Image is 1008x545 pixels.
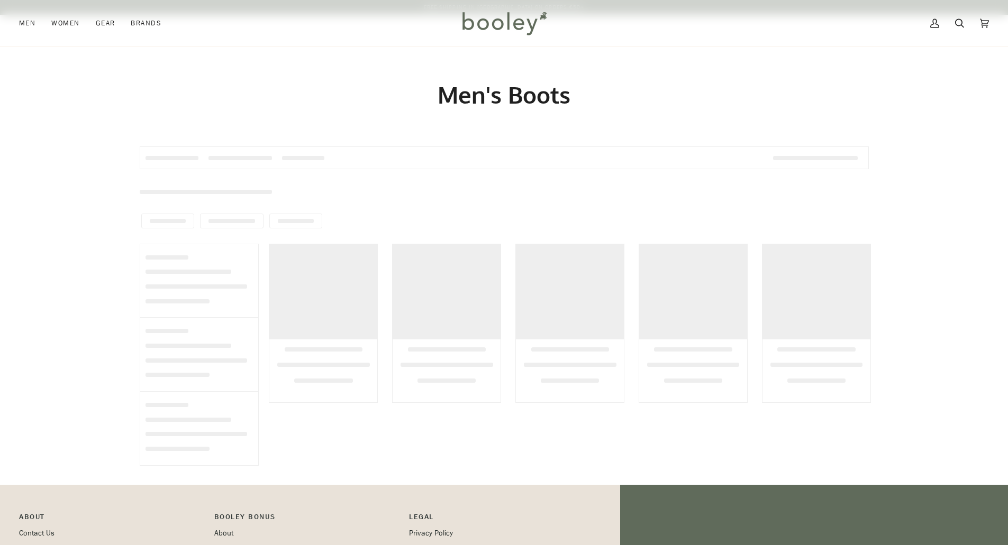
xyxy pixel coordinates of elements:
p: Pipeline_Footer Sub [409,511,594,528]
a: Contact Us [19,528,55,538]
a: Privacy Policy [409,528,453,538]
p: Pipeline_Footer Main [19,511,204,528]
span: Brands [131,18,161,29]
span: Gear [96,18,115,29]
a: About [214,528,233,538]
span: Women [51,18,79,29]
h1: Men's Boots [140,80,869,109]
p: Booley Bonus [214,511,399,528]
span: Men [19,18,35,29]
img: Booley [458,8,550,39]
